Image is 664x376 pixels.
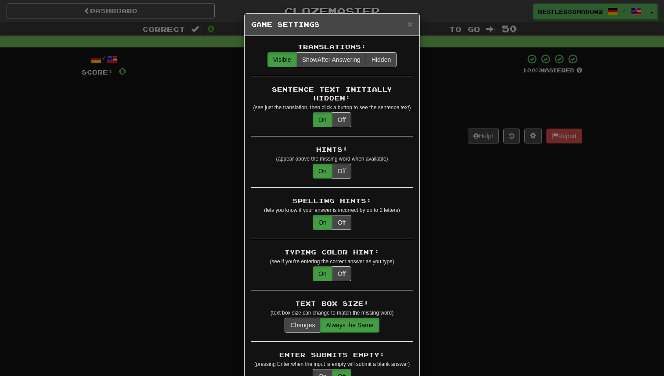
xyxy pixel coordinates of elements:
small: (text box size can change to match the missing word) [271,310,393,316]
button: Visible [267,52,297,67]
button: Changes [285,318,321,333]
button: Always the Same [320,318,379,333]
button: Off [332,112,351,127]
button: Hidden [366,52,397,67]
div: Spelling Hints: [251,197,413,205]
div: Sentence Text Initially Hidden: [251,85,413,103]
button: Close [408,19,413,29]
button: On [313,266,332,281]
small: (pressing Enter when the input is empty will submit a blank answer) [254,361,410,367]
div: Hints: [251,145,413,154]
button: Off [332,215,351,230]
div: Typing Color Hint: [251,248,413,257]
div: Text Box Size: [251,299,413,308]
button: Off [332,164,351,179]
div: translations [267,52,397,67]
div: Enter Submits Empty: [251,351,413,359]
div: Translations: [251,43,413,51]
button: On [313,215,332,230]
h5: Game Settings [251,20,413,29]
button: Off [332,266,351,281]
small: (appear above the missing word when available) [276,156,388,162]
small: (see just the translation, then click a button to see the sentence text) [253,104,411,111]
span: After Answering [302,56,361,63]
span: Show [302,56,318,63]
span: × [408,19,413,29]
button: On [313,112,332,127]
small: (lets you know if your answer is incorrect by up to 2 letters) [264,207,400,213]
button: On [313,164,332,179]
button: ShowAfter Answering [296,52,366,67]
small: (see if you're entering the correct answer as you type) [270,258,394,265]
